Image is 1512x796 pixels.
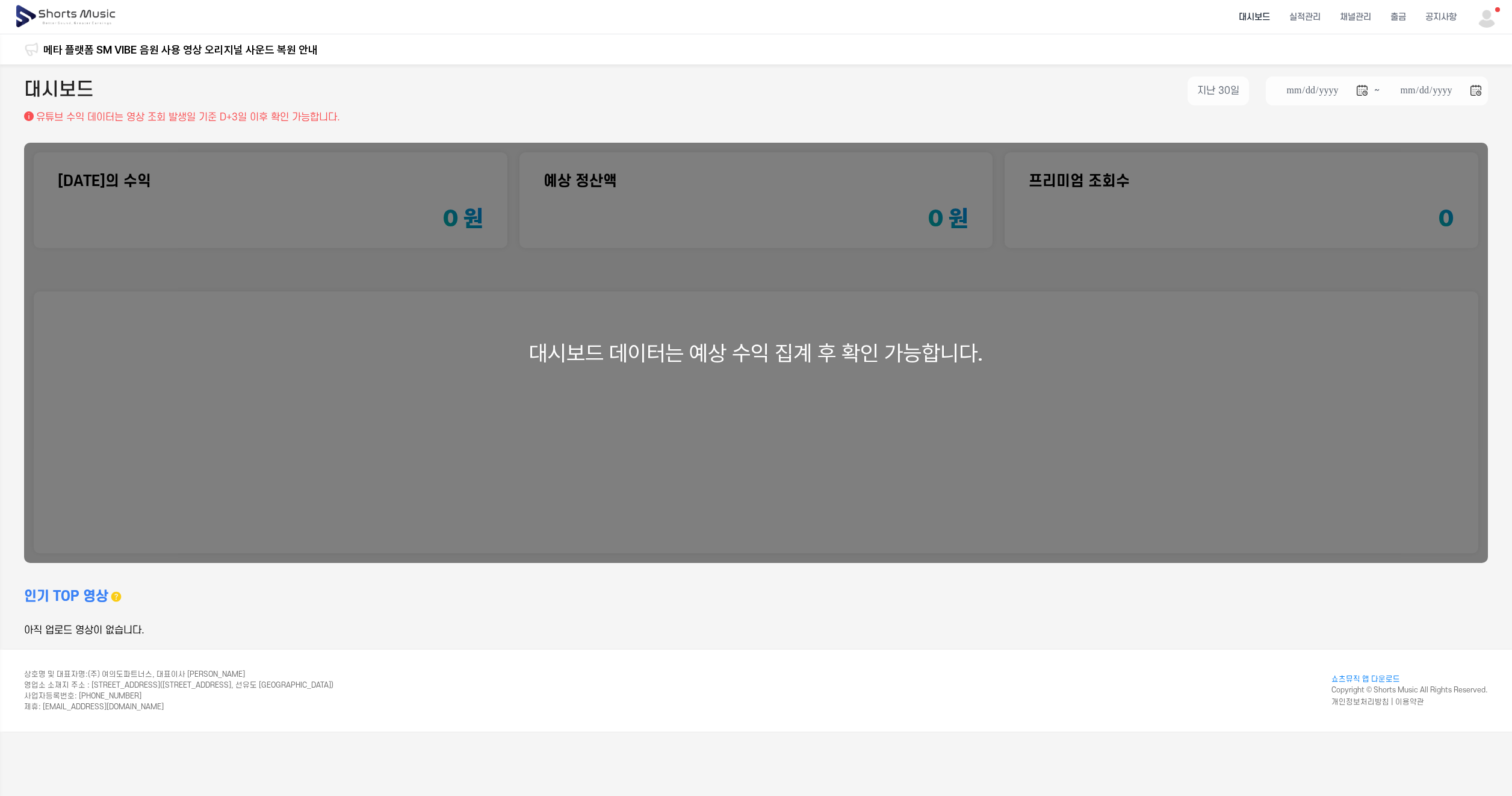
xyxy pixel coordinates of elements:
[24,111,34,121] img: 설명 아이콘
[1331,674,1488,707] div: Copyright © Shorts Music All Rights Reserved.
[1331,674,1488,685] a: 쇼츠뮤직 앱 다운로드
[1229,1,1280,33] a: 대시보드
[24,42,39,57] img: 알림 아이콘
[36,110,340,125] p: 유튜브 수익 데이터는 영상 조회 발생일 기준 D+3일 이후 확인 가능합니다.
[1188,76,1249,105] button: 지난 30일
[24,587,108,606] h3: 인기 TOP 영상
[24,76,94,105] h2: 대시보드
[24,669,333,712] div: (주) 여의도파트너스, 대표이사 [PERSON_NAME] [STREET_ADDRESS]([STREET_ADDRESS], 선유도 [GEOGRAPHIC_DATA]) 사업자등록번호...
[1280,1,1330,33] a: 실적관리
[24,623,756,638] div: 아직 업로드 영상이 없습니다.
[1330,1,1381,33] a: 채널관리
[43,42,318,58] a: 메타 플랫폼 SM VIBE 음원 사용 영상 오리지널 사운드 복원 안내
[1416,1,1466,33] a: 공지사항
[1331,698,1424,706] a: 개인정보처리방침 | 이용약관
[24,670,88,679] span: 상호명 및 대표자명 :
[1381,1,1416,33] a: 출금
[24,143,1488,563] div: 대시보드 데이터는 예상 수익 집계 후 확인 가능합니다.
[1476,6,1498,28] img: 사용자 이미지
[24,681,90,689] span: 영업소 소재지 주소 :
[1266,76,1488,105] li: ~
